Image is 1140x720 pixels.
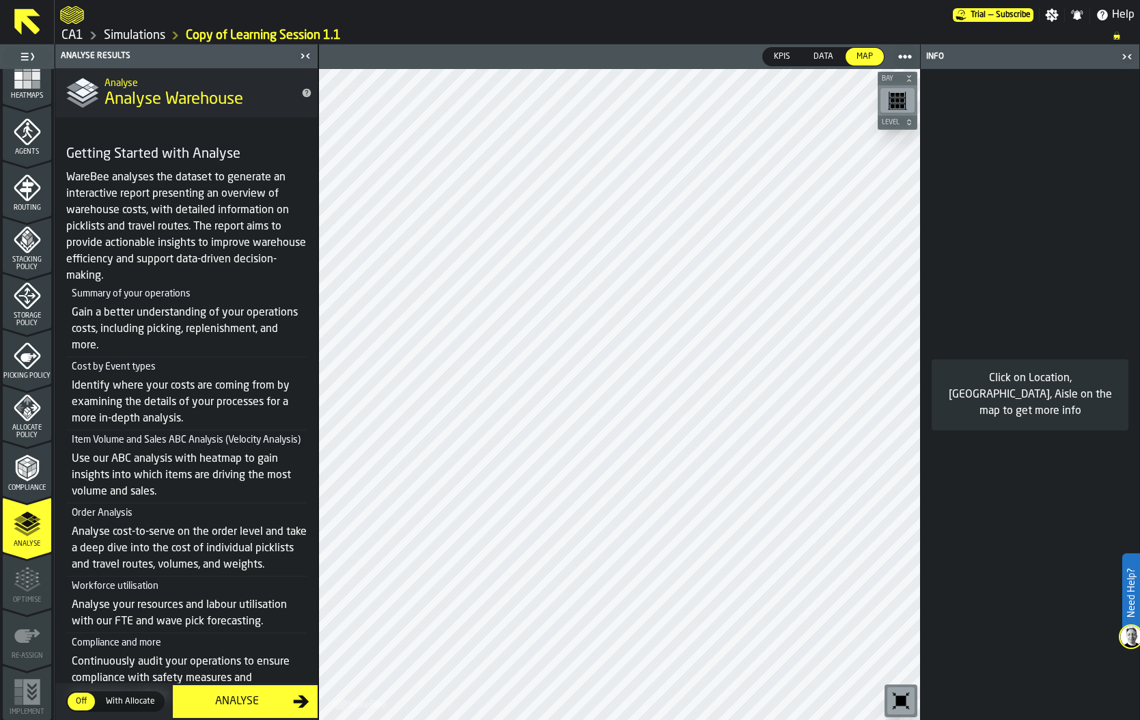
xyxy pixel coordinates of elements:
[971,10,986,20] span: Trial
[72,288,307,299] h6: Summary of your operations
[3,424,51,439] span: Allocate Policy
[921,44,1139,69] header: Info
[988,10,993,20] span: —
[66,145,307,164] h4: Getting Started with Analyse
[3,665,51,720] li: menu Implement
[72,654,307,703] p: Continuously audit your operations to ensure compliance with safety measures and government polic...
[808,51,839,63] span: Data
[100,695,161,708] span: With Allocate
[3,49,51,104] li: menu Heatmaps
[803,48,844,66] div: thumb
[3,148,51,156] span: Agents
[878,85,917,115] div: button-toolbar-undefined
[3,441,51,496] li: menu Compliance
[3,372,51,380] span: Picking Policy
[3,92,51,100] span: Heatmaps
[181,693,293,710] div: Analyse
[1090,7,1140,23] label: button-toggle-Help
[55,68,318,117] div: title-Analyse Warehouse
[3,652,51,660] span: Re-assign
[3,256,51,271] span: Stacking Policy
[3,497,51,552] li: menu Analyse
[105,89,243,111] span: Analyse Warehouse
[879,119,902,126] span: Level
[3,484,51,492] span: Compliance
[72,637,307,648] h6: Compliance and more
[3,312,51,327] span: Storage Policy
[72,581,307,592] h6: Workforce utilisation
[72,597,307,630] p: Analyse your resources and labour utilisation with our FTE and wave pick forecasting.
[68,693,95,710] div: thumb
[104,28,165,43] a: link-to-/wh/i/76e2a128-1b54-4d66-80d4-05ae4c277723
[66,169,307,284] p: WareBee analyses the dataset to generate an interactive report presenting an overview of warehous...
[890,690,912,712] svg: Reset zoom and position
[96,691,165,712] label: button-switch-multi-With Allocate
[3,217,51,272] li: menu Stacking Policy
[3,204,51,212] span: Routing
[322,690,399,717] a: logo-header
[66,691,96,712] label: button-switch-multi-Off
[3,708,51,716] span: Implement
[1065,8,1089,22] label: button-toggle-Notifications
[60,27,1135,44] nav: Breadcrumb
[885,684,917,717] div: button-toolbar-undefined
[186,28,341,43] a: link-to-/wh/i/76e2a128-1b54-4d66-80d4-05ae4c277723/simulations/eb1aa807-963b-47d1-985f-be7d9e85bdda
[98,693,163,710] div: thumb
[72,305,307,354] p: Gain a better understanding of your operations costs, including picking, replenishment, and more.
[70,695,92,708] span: Off
[3,161,51,216] li: menu Routing
[953,8,1033,22] a: link-to-/wh/i/76e2a128-1b54-4d66-80d4-05ae4c277723/pricing/
[58,51,296,61] div: Analyse Results
[3,273,51,328] li: menu Storage Policy
[1040,8,1064,22] label: button-toggle-Settings
[60,3,84,27] a: logo-header
[3,385,51,440] li: menu Allocate Policy
[72,378,307,427] p: Identify where your costs are coming from by examining the details of your processes for a more i...
[943,370,1117,419] div: Click on Location, [GEOGRAPHIC_DATA], Aisle on the map to get more info
[3,329,51,384] li: menu Picking Policy
[296,48,315,64] label: button-toggle-Close me
[3,609,51,664] li: menu Re-assign
[1112,7,1135,23] span: Help
[3,105,51,160] li: menu Agents
[72,524,307,573] p: Analyse cost-to-serve on the order level and take a deep dive into the cost of individual picklis...
[3,47,51,66] label: button-toggle-Toggle Full Menu
[768,51,796,63] span: KPIs
[996,10,1031,20] span: Subscribe
[879,75,902,83] span: Bay
[802,47,845,66] label: button-switch-multi-Data
[72,451,307,500] p: Use our ABC analysis with heatmap to gain insights into which items are driving the most volume a...
[3,553,51,608] li: menu Optimise
[72,434,307,445] h6: Item Volume and Sales ABC Analysis (Velocity Analysis)
[3,540,51,548] span: Analyse
[851,51,878,63] span: Map
[3,596,51,604] span: Optimise
[55,44,318,68] header: Analyse Results
[762,47,802,66] label: button-switch-multi-KPIs
[878,115,917,129] button: button-
[105,75,290,89] h2: Sub Title
[1124,555,1139,631] label: Need Help?
[763,48,801,66] div: thumb
[953,8,1033,22] div: Menu Subscription
[173,685,318,718] button: button-Analyse
[923,52,1117,61] div: Info
[1117,49,1137,65] label: button-toggle-Close me
[72,508,307,518] h6: Order Analysis
[878,72,917,85] button: button-
[61,28,83,43] a: link-to-/wh/i/76e2a128-1b54-4d66-80d4-05ae4c277723
[845,47,885,66] label: button-switch-multi-Map
[846,48,884,66] div: thumb
[72,361,307,372] h6: Cost by Event types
